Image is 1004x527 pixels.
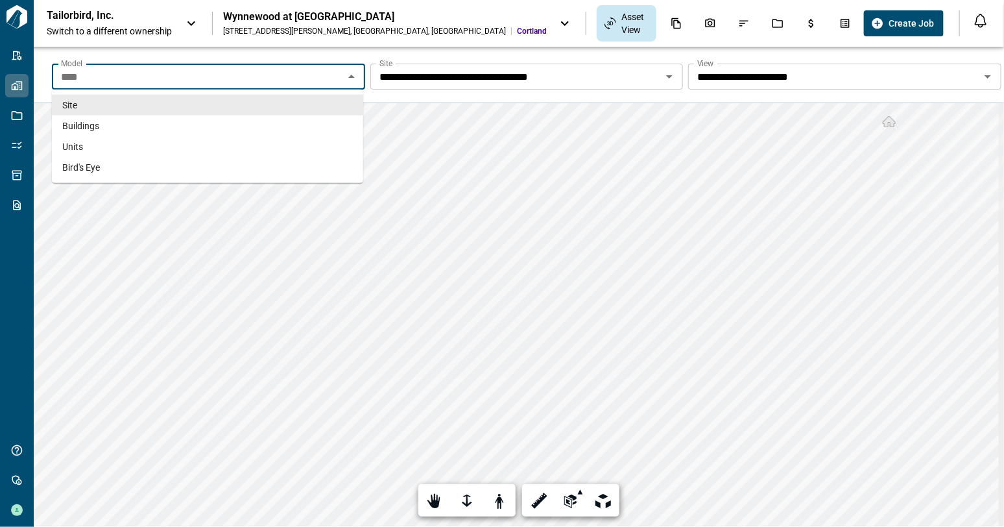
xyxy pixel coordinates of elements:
button: Close [342,67,361,86]
p: Tailorbird, Inc. [47,9,163,22]
div: Photos [697,12,724,34]
label: View [697,58,714,69]
span: Buildings [62,119,99,132]
label: Site [379,58,392,69]
div: Issues & Info [730,12,758,34]
div: Budgets [798,12,825,34]
span: Bird's Eye [62,161,100,174]
div: Jobs [764,12,791,34]
span: Cortland [517,26,547,36]
button: Open [979,67,997,86]
span: Switch to a different ownership [47,25,173,38]
div: Wynnewood at [GEOGRAPHIC_DATA] [223,10,547,23]
button: Open [660,67,678,86]
button: Create Job [864,10,944,36]
span: Create Job [889,17,935,30]
div: Asset View [597,5,656,42]
div: [STREET_ADDRESS][PERSON_NAME] , [GEOGRAPHIC_DATA] , [GEOGRAPHIC_DATA] [223,26,506,36]
span: Site [62,99,77,112]
span: Units [62,140,83,153]
label: Model [61,58,82,69]
span: Asset View [621,10,649,36]
div: Takeoff Center [831,12,859,34]
div: Documents [663,12,690,34]
button: Open notification feed [970,10,991,31]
